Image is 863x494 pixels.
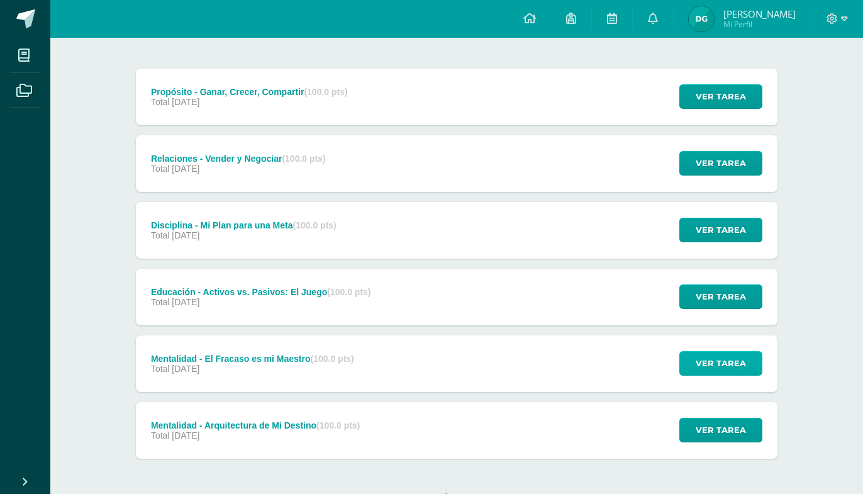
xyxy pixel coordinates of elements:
[151,430,170,441] span: Total
[696,352,746,375] span: Ver tarea
[679,351,762,376] button: Ver tarea
[316,420,360,430] strong: (100.0 pts)
[151,154,326,164] div: Relaciones - Vender y Negociar
[151,97,170,107] span: Total
[172,297,199,307] span: [DATE]
[696,85,746,108] span: Ver tarea
[151,287,371,297] div: Educación - Activos vs. Pasivos: El Juego
[151,297,170,307] span: Total
[151,230,170,240] span: Total
[679,284,762,309] button: Ver tarea
[696,418,746,442] span: Ver tarea
[696,285,746,308] span: Ver tarea
[679,84,762,109] button: Ver tarea
[293,220,337,230] strong: (100.0 pts)
[151,220,337,230] div: Disciplina - Mi Plan para una Meta
[679,418,762,442] button: Ver tarea
[723,19,796,30] span: Mi Perfil
[151,354,354,364] div: Mentalidad - El Fracaso es mi Maestro
[282,154,325,164] strong: (100.0 pts)
[151,164,170,174] span: Total
[723,8,796,20] span: [PERSON_NAME]
[151,420,360,430] div: Mentalidad - Arquitectura de Mi Destino
[151,87,348,97] div: Propósito - Ganar, Crecer, Compartir
[172,97,199,107] span: [DATE]
[311,354,354,364] strong: (100.0 pts)
[679,218,762,242] button: Ver tarea
[172,430,199,441] span: [DATE]
[172,364,199,374] span: [DATE]
[304,87,347,97] strong: (100.0 pts)
[689,6,714,31] img: 0bbe7318e29e248aa442b95b41642891.png
[327,287,370,297] strong: (100.0 pts)
[151,364,170,374] span: Total
[172,230,199,240] span: [DATE]
[696,218,746,242] span: Ver tarea
[172,164,199,174] span: [DATE]
[679,151,762,176] button: Ver tarea
[696,152,746,175] span: Ver tarea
